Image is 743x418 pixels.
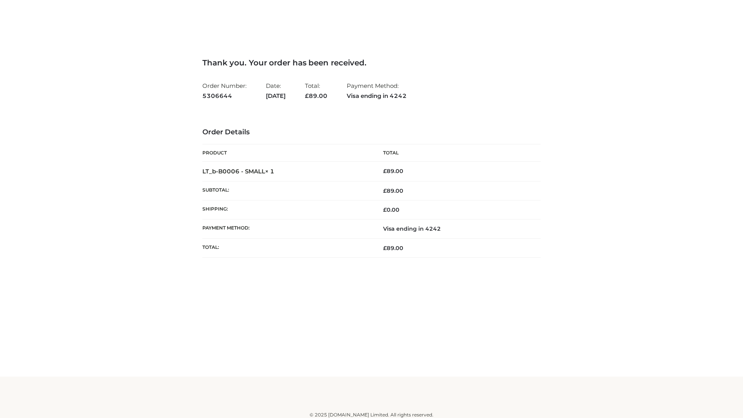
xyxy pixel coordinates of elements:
strong: Visa ending in 4242 [347,91,407,101]
li: Date: [266,79,286,103]
th: Total [371,144,541,162]
strong: × 1 [265,168,274,175]
span: £ [305,92,309,99]
strong: LT_b-B0006 - SMALL [202,168,274,175]
bdi: 0.00 [383,206,399,213]
li: Order Number: [202,79,247,103]
span: £ [383,187,387,194]
strong: [DATE] [266,91,286,101]
span: 89.00 [383,245,403,252]
th: Product [202,144,371,162]
td: Visa ending in 4242 [371,219,541,238]
th: Payment method: [202,219,371,238]
th: Subtotal: [202,181,371,200]
span: £ [383,168,387,175]
span: 89.00 [383,187,403,194]
th: Shipping: [202,200,371,219]
span: £ [383,206,387,213]
strong: 5306644 [202,91,247,101]
li: Payment Method: [347,79,407,103]
h3: Order Details [202,128,541,137]
span: £ [383,245,387,252]
li: Total: [305,79,327,103]
bdi: 89.00 [383,168,403,175]
th: Total: [202,238,371,257]
h3: Thank you. Your order has been received. [202,58,541,67]
span: 89.00 [305,92,327,99]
